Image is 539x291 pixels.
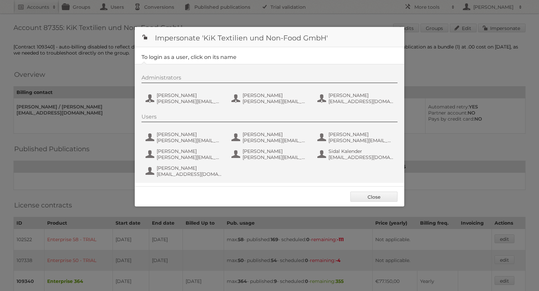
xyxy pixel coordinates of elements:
a: Close [350,192,398,202]
button: Sidal Kalender [EMAIL_ADDRESS][DOMAIN_NAME] [317,148,396,161]
button: [PERSON_NAME] [PERSON_NAME][EMAIL_ADDRESS][PERSON_NAME][DOMAIN_NAME] [317,131,396,144]
span: [PERSON_NAME] [157,148,222,154]
button: [PERSON_NAME] [PERSON_NAME][EMAIL_ADDRESS][PERSON_NAME][DOMAIN_NAME] [231,92,310,105]
span: [PERSON_NAME][EMAIL_ADDRESS][DOMAIN_NAME] [157,137,222,143]
span: [PERSON_NAME][EMAIL_ADDRESS][DOMAIN_NAME] [243,137,308,143]
span: [PERSON_NAME][EMAIL_ADDRESS][PERSON_NAME][DOMAIN_NAME] [328,137,394,143]
button: [PERSON_NAME] [PERSON_NAME][EMAIL_ADDRESS][PERSON_NAME][DOMAIN_NAME] [231,148,310,161]
button: [PERSON_NAME] [EMAIL_ADDRESS][DOMAIN_NAME] [145,164,224,178]
span: [PERSON_NAME] [243,92,308,98]
div: Users [141,114,398,122]
button: [PERSON_NAME] [EMAIL_ADDRESS][DOMAIN_NAME] [317,92,396,105]
span: [PERSON_NAME][EMAIL_ADDRESS][PERSON_NAME][DOMAIN_NAME] [243,98,308,104]
button: [PERSON_NAME] [PERSON_NAME][EMAIL_ADDRESS][DOMAIN_NAME] [231,131,310,144]
span: [PERSON_NAME][EMAIL_ADDRESS][PERSON_NAME][DOMAIN_NAME] [157,154,222,160]
h1: Impersonate 'KiK Textilien und Non-Food GmbH' [135,27,404,47]
span: [PERSON_NAME] [157,165,222,171]
span: [EMAIL_ADDRESS][DOMAIN_NAME] [157,171,222,177]
button: [PERSON_NAME] [PERSON_NAME][EMAIL_ADDRESS][PERSON_NAME][DOMAIN_NAME] [145,92,224,105]
button: [PERSON_NAME] [PERSON_NAME][EMAIL_ADDRESS][DOMAIN_NAME] [145,131,224,144]
span: [PERSON_NAME] [243,131,308,137]
span: [PERSON_NAME] [157,131,222,137]
span: Sidal Kalender [328,148,394,154]
span: [PERSON_NAME] [243,148,308,154]
button: [PERSON_NAME] [PERSON_NAME][EMAIL_ADDRESS][PERSON_NAME][DOMAIN_NAME] [145,148,224,161]
span: [PERSON_NAME][EMAIL_ADDRESS][PERSON_NAME][DOMAIN_NAME] [157,98,222,104]
span: [PERSON_NAME] [328,92,394,98]
div: Administrators [141,74,398,83]
span: [EMAIL_ADDRESS][DOMAIN_NAME] [328,154,394,160]
span: [PERSON_NAME] [328,131,394,137]
span: [PERSON_NAME][EMAIL_ADDRESS][PERSON_NAME][DOMAIN_NAME] [243,154,308,160]
legend: To login as a user, click on its name [141,54,236,60]
span: [PERSON_NAME] [157,92,222,98]
span: [EMAIL_ADDRESS][DOMAIN_NAME] [328,98,394,104]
